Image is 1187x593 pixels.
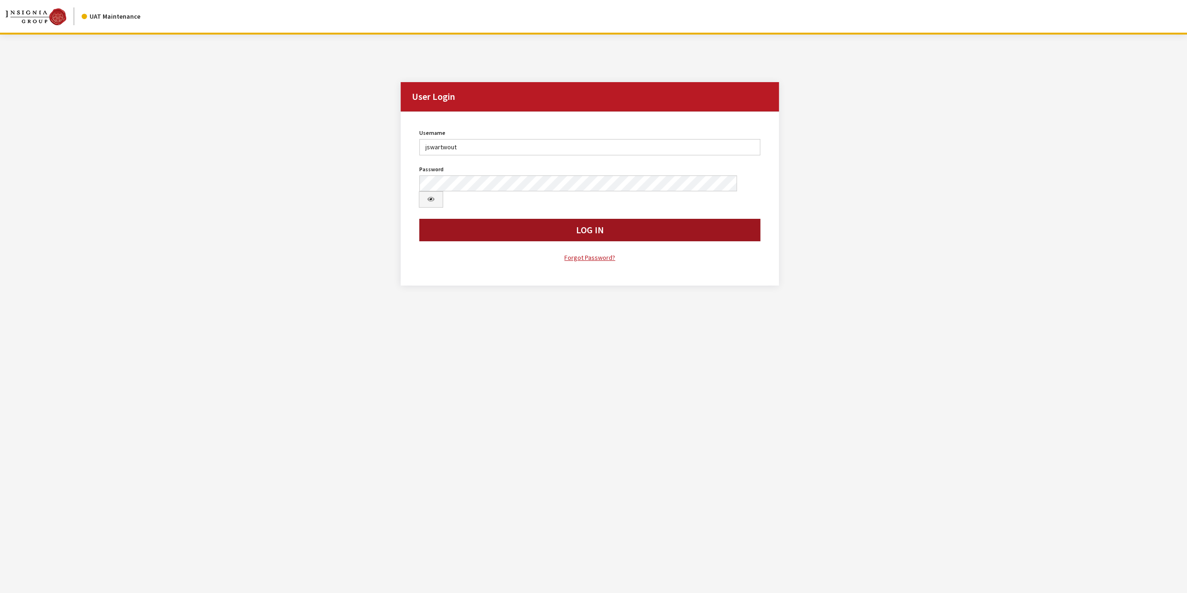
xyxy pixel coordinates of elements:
button: Show Password [419,191,443,208]
a: Insignia Group logo [6,7,82,25]
label: Username [419,129,445,137]
button: Log In [419,219,760,241]
h2: User Login [401,82,779,112]
img: Catalog Maintenance [6,8,66,25]
div: UAT Maintenance [82,12,140,21]
a: Forgot Password? [419,252,760,263]
label: Password [419,165,444,174]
